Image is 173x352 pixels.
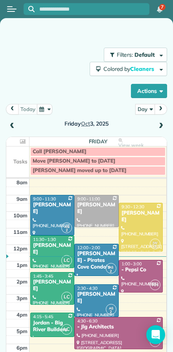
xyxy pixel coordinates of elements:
button: Focus search [24,6,35,12]
span: 11:30 - 1:30 [33,237,56,242]
span: 12pm [13,245,28,252]
span: Cleaners [130,65,155,72]
span: Call [PERSON_NAME] [33,148,86,155]
div: Open Intercom Messenger [146,325,165,344]
span: Default [134,51,155,58]
div: [PERSON_NAME] [33,279,72,292]
span: Oct [81,120,90,127]
small: 2 [106,268,116,275]
span: 11am [13,229,28,235]
div: [PERSON_NAME] - Pirates Cove Condo's [77,250,116,270]
nav: Main [148,0,173,18]
div: [PERSON_NAME] [121,210,160,223]
span: [PERSON_NAME] moved up to [DATE] [33,167,127,174]
div: [PERSON_NAME] [77,202,116,215]
svg: Focus search [28,6,35,12]
div: 7 unread notifications [151,1,168,18]
small: 2 [106,308,116,316]
button: today [18,104,38,115]
span: 4:30 - 6:30 [77,318,98,324]
span: JW [153,241,158,245]
button: Day [135,104,155,115]
span: 7 [161,4,164,10]
span: LC [61,324,72,335]
span: View week [118,142,144,148]
span: 9am [17,196,28,202]
span: 2:30 - 4:30 [77,285,98,291]
span: AS [109,265,113,269]
span: 3pm [17,295,28,301]
button: Open menu [7,5,17,13]
span: 5pm [17,328,28,334]
span: 2pm [17,278,28,285]
span: Filters: [117,51,133,58]
span: AS [64,224,69,229]
span: Friday [89,138,107,145]
span: Colored by [103,65,157,72]
span: 1:45 - 3:45 [33,273,53,279]
span: 12:00 - 2:00 [77,245,100,250]
span: 1:00 - 3:00 [121,261,142,267]
h2: Friday 3, 2025 [20,121,153,127]
span: 9:00 - 11:30 [33,196,56,202]
span: 10am [13,212,28,219]
button: prev [6,104,19,115]
span: 4pm [17,311,28,318]
span: AS [109,306,113,310]
small: 2 [150,243,160,251]
button: Actions [131,84,167,98]
small: 2 [62,227,72,234]
a: Filters: Default [100,48,167,62]
div: [PERSON_NAME] [77,291,116,304]
span: 9:30 - 12:30 [121,204,144,209]
span: RH [150,280,160,290]
span: 4:15 - 5:45 [33,314,53,319]
button: Filters: Default [104,48,167,62]
span: 9:00 - 11:00 [77,196,100,202]
div: - Jlg Architects [77,324,160,330]
div: - Pepsi Co [121,267,160,273]
div: [PERSON_NAME] [33,242,72,256]
div: Jordan - Big River Builders [33,320,72,333]
span: 6pm [17,345,28,351]
span: 8am [17,179,28,185]
button: next [154,104,167,115]
span: LC [61,255,72,266]
span: Move [PERSON_NAME] to [DATE] [33,158,115,164]
span: 1pm [17,262,28,268]
div: [PERSON_NAME] [33,202,72,215]
button: Colored byCleaners [90,62,167,76]
span: LC [61,292,72,302]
